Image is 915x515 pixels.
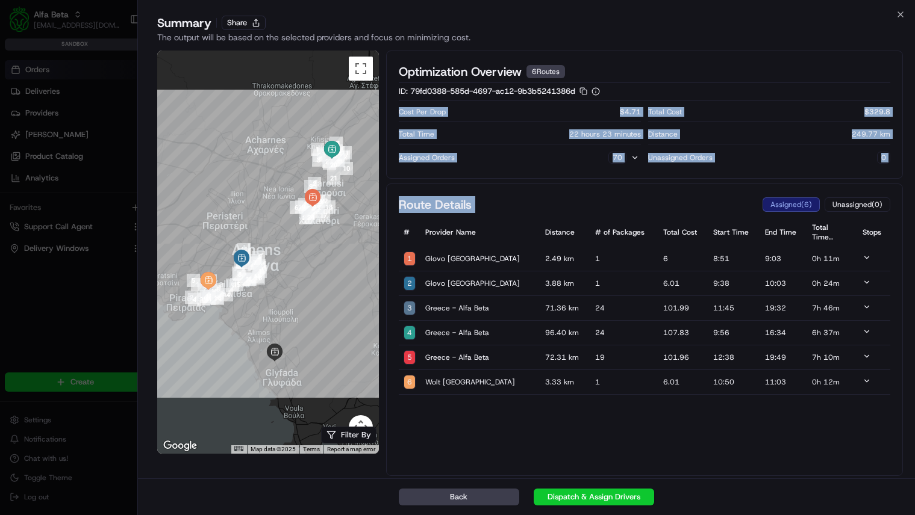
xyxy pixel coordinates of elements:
div: 23 [322,155,336,168]
span: Start Time [713,227,755,237]
span: API Documentation [114,269,193,281]
div: The output will be based on the selected providers and focus on minimizing cost. [157,31,896,43]
span: Optimization Overview [399,63,522,80]
span: Distance [545,227,586,237]
span: Stops [863,227,885,237]
p: $ 4.71 [620,107,641,117]
div: 20 [327,158,340,171]
span: 71.36 km [545,303,586,313]
button: Start new chat [205,119,219,133]
p: Total Cost [648,107,682,117]
td: 6.01 [658,370,708,395]
div: 14 [220,288,233,301]
span: # [404,227,410,237]
span: Glovo [GEOGRAPHIC_DATA] [425,279,536,288]
td: 7h 46m [807,296,858,321]
img: 9188753566659_6852d8bf1fb38e338040_72.png [25,115,47,137]
span: Knowledge Base [24,269,92,281]
td: 101.96 [658,345,708,370]
a: Open this area in Google Maps (opens a new window) [160,438,200,454]
div: 3 [404,301,416,315]
img: Ankit Kumar [12,175,31,194]
div: 12 [252,259,266,273]
button: Assigned(6) [763,197,820,212]
span: • [100,187,104,196]
td: 10:50 [708,370,760,395]
td: 0h 11m [807,247,858,271]
div: 9 [210,291,223,304]
div: 24 [304,211,317,224]
div: 💻 [102,270,111,280]
input: Clear [31,78,199,90]
img: Nash [12,12,36,36]
td: 107.83 [658,321,708,345]
span: [DATE] [107,187,131,196]
p: $ 329.8 [864,107,890,117]
td: 16:34 [760,321,807,345]
div: 3 [312,153,325,167]
div: 7 [248,256,261,270]
span: Wolt [GEOGRAPHIC_DATA] [425,377,536,387]
button: Keyboard shortcuts [234,446,243,451]
div: 10 [252,271,265,285]
td: 6.01 [658,271,708,296]
span: 1 [595,377,654,387]
div: 17 [317,209,330,222]
button: Back [399,489,519,505]
p: Total Time [399,129,434,139]
span: Map data ©2025 [251,446,296,452]
span: [PERSON_NAME] [37,187,98,196]
div: 2 [404,276,416,291]
span: End Time [765,227,802,237]
span: 1 [595,279,654,288]
div: 4 [404,325,416,340]
div: 6 [290,201,303,214]
div: 19 [295,200,308,214]
td: 11:03 [760,370,807,395]
div: Past conversations [12,156,81,166]
p: Distance [648,129,678,139]
div: 5 [404,350,416,365]
div: 70 [608,152,626,164]
span: Greece - Alfa Beta [425,353,536,362]
div: We're available if you need us! [54,127,166,137]
div: 8 [211,283,225,296]
div: 18 [251,270,264,283]
p: Assigned Orders [399,153,455,162]
span: Greece - Alfa Beta [425,303,536,313]
span: Glovo [GEOGRAPHIC_DATA] [425,254,536,264]
button: Map camera controls [349,415,373,439]
td: 19:32 [760,296,807,321]
div: 18 [243,273,256,286]
button: See all [187,154,219,168]
a: 📗Knowledge Base [7,264,97,286]
span: 1 [595,254,654,264]
div: 21 [329,144,343,158]
span: Total Cost [663,227,704,237]
td: 9:56 [708,321,760,345]
div: 1 [311,143,324,156]
span: [DATE] [40,219,64,229]
div: 4 [252,251,265,264]
td: 6 [658,247,708,271]
div: 6 Routes [526,65,565,78]
div: 23 [312,195,325,208]
div: 22 [317,194,331,208]
td: 0h 24m [807,271,858,296]
div: 5 [187,274,200,287]
div: Start new chat [54,115,198,127]
a: Terms [303,446,320,452]
div: 12 [337,150,350,164]
td: 9:38 [708,271,760,296]
span: Total Time Formatted [812,223,846,242]
p: Cost Per Drop [399,107,446,117]
span: 79fd0388-585d-4697-ac12-9b3b5241386d [410,86,575,96]
span: 3.33 km [545,377,586,387]
p: Welcome 👋 [12,48,219,67]
button: Share [222,16,266,30]
div: Summary [157,14,211,31]
span: 3.88 km [545,279,586,288]
div: 2 [185,291,198,304]
a: Report a map error [327,446,375,452]
div: 9 [304,180,317,193]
